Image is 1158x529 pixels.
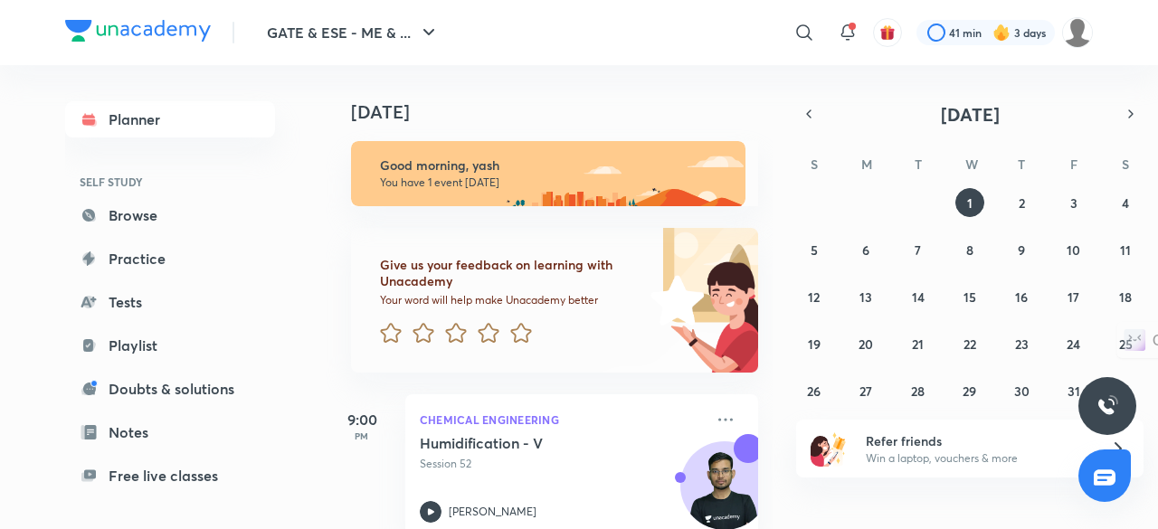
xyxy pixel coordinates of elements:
[912,335,924,353] abbr: October 21, 2025
[941,102,1000,127] span: [DATE]
[420,456,704,472] p: Session 52
[65,458,275,494] a: Free live classes
[65,20,211,42] img: Company Logo
[380,293,644,307] p: Your word will help make Unacademy better
[326,430,398,441] p: PM
[873,18,902,47] button: avatar
[963,383,976,400] abbr: October 29, 2025
[904,282,933,311] button: October 14, 2025
[351,101,776,123] h4: [DATE]
[65,20,211,46] a: Company Logo
[65,101,275,137] a: Planner
[859,288,872,306] abbr: October 13, 2025
[1122,156,1129,173] abbr: Saturday
[800,329,829,358] button: October 19, 2025
[811,156,818,173] abbr: Sunday
[912,288,925,306] abbr: October 14, 2025
[380,175,729,190] p: You have 1 event [DATE]
[1111,188,1140,217] button: October 4, 2025
[1096,395,1118,417] img: ttu
[955,282,984,311] button: October 15, 2025
[1007,235,1036,264] button: October 9, 2025
[800,235,829,264] button: October 5, 2025
[380,257,644,289] h6: Give us your feedback on learning with Unacademy
[851,282,880,311] button: October 13, 2025
[915,156,922,173] abbr: Tuesday
[1059,329,1088,358] button: October 24, 2025
[851,376,880,405] button: October 27, 2025
[965,156,978,173] abbr: Wednesday
[65,197,275,233] a: Browse
[967,194,973,212] abbr: October 1, 2025
[808,288,820,306] abbr: October 12, 2025
[1067,335,1080,353] abbr: October 24, 2025
[1007,376,1036,405] button: October 30, 2025
[862,241,869,259] abbr: October 6, 2025
[1111,235,1140,264] button: October 11, 2025
[963,288,976,306] abbr: October 15, 2025
[1018,241,1025,259] abbr: October 9, 2025
[811,241,818,259] abbr: October 5, 2025
[1007,282,1036,311] button: October 16, 2025
[1068,288,1079,306] abbr: October 17, 2025
[851,329,880,358] button: October 20, 2025
[1015,335,1029,353] abbr: October 23, 2025
[256,14,451,51] button: GATE & ESE - ME & ...
[955,235,984,264] button: October 8, 2025
[65,241,275,277] a: Practice
[1015,288,1028,306] abbr: October 16, 2025
[811,430,847,467] img: referral
[1007,329,1036,358] button: October 23, 2025
[1018,156,1025,173] abbr: Thursday
[1062,17,1093,48] img: yash Singh
[1059,235,1088,264] button: October 10, 2025
[1070,194,1077,212] abbr: October 3, 2025
[1070,156,1077,173] abbr: Friday
[821,101,1118,127] button: [DATE]
[1059,188,1088,217] button: October 3, 2025
[1019,194,1025,212] abbr: October 2, 2025
[866,431,1088,450] h6: Refer friends
[851,235,880,264] button: October 6, 2025
[420,409,704,430] p: Chemical Engineering
[808,335,821,353] abbr: October 19, 2025
[65,414,275,450] a: Notes
[866,450,1088,467] p: Win a laptop, vouchers & more
[807,383,821,400] abbr: October 26, 2025
[904,329,933,358] button: October 21, 2025
[1120,241,1131,259] abbr: October 11, 2025
[589,228,758,373] img: feedback_image
[904,376,933,405] button: October 28, 2025
[915,241,921,259] abbr: October 7, 2025
[859,335,873,353] abbr: October 20, 2025
[380,157,729,174] h6: Good morning, yash
[1068,383,1080,400] abbr: October 31, 2025
[992,24,1011,42] img: streak
[955,376,984,405] button: October 29, 2025
[420,434,645,452] h5: Humidification - V
[351,141,745,206] img: morning
[859,383,872,400] abbr: October 27, 2025
[1007,188,1036,217] button: October 2, 2025
[861,156,872,173] abbr: Monday
[1111,282,1140,311] button: October 18, 2025
[1122,194,1129,212] abbr: October 4, 2025
[1111,329,1140,358] button: October 25, 2025
[1059,376,1088,405] button: October 31, 2025
[1067,241,1080,259] abbr: October 10, 2025
[911,383,925,400] abbr: October 28, 2025
[800,282,829,311] button: October 12, 2025
[449,504,536,520] p: [PERSON_NAME]
[65,327,275,364] a: Playlist
[65,166,275,197] h6: SELF STUDY
[955,188,984,217] button: October 1, 2025
[1014,383,1030,400] abbr: October 30, 2025
[1059,282,1088,311] button: October 17, 2025
[1119,288,1132,306] abbr: October 18, 2025
[65,284,275,320] a: Tests
[65,371,275,407] a: Doubts & solutions
[963,335,976,353] abbr: October 22, 2025
[326,409,398,430] h5: 9:00
[800,376,829,405] button: October 26, 2025
[955,329,984,358] button: October 22, 2025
